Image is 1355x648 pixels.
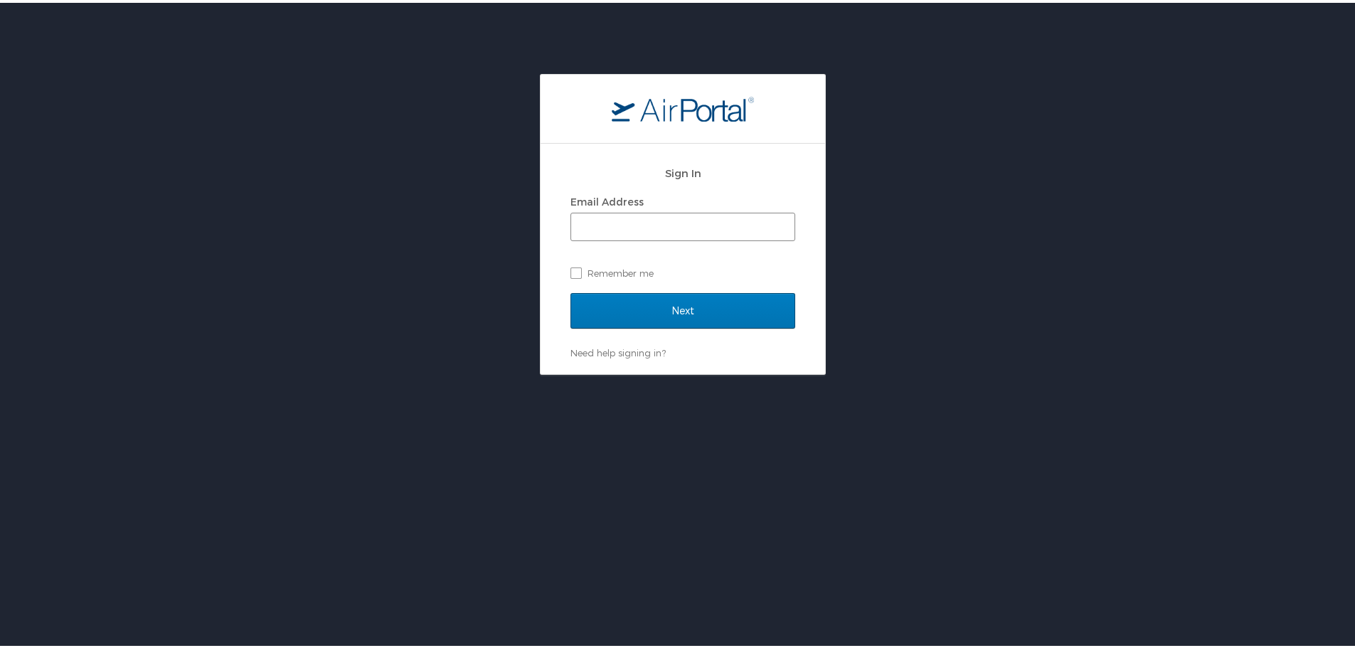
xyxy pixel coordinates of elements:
label: Email Address [570,193,644,205]
a: Need help signing in? [570,344,666,356]
h2: Sign In [570,162,795,179]
input: Next [570,290,795,326]
label: Remember me [570,260,795,281]
img: logo [612,93,754,119]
